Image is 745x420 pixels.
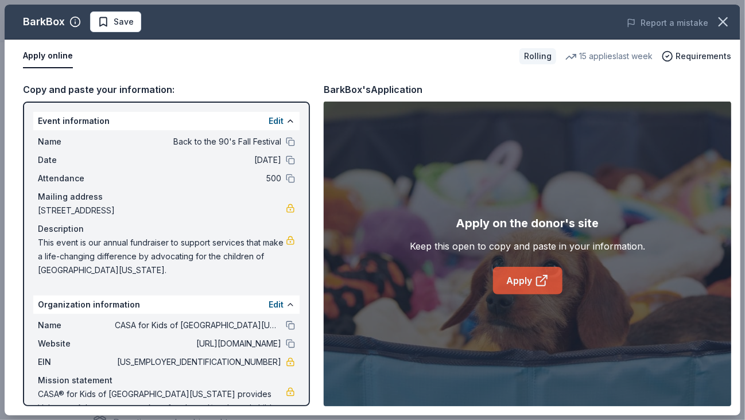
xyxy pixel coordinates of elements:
[269,114,284,128] button: Edit
[38,135,115,149] span: Name
[410,239,645,253] div: Keep this open to copy and paste in your information.
[115,318,281,332] span: CASA for Kids of [GEOGRAPHIC_DATA][US_STATE]
[38,153,115,167] span: Date
[115,355,281,369] span: [US_EMPLOYER_IDENTIFICATION_NUMBER]
[269,298,284,312] button: Edit
[114,15,134,29] span: Save
[115,172,281,185] span: 500
[38,172,115,185] span: Attendance
[38,337,115,351] span: Website
[23,82,310,97] div: Copy and paste your information:
[23,13,65,31] div: BarkBox
[676,49,731,63] span: Requirements
[33,295,300,314] div: Organization information
[627,16,708,30] button: Report a mistake
[519,48,556,64] div: Rolling
[324,82,422,97] div: BarkBox's Application
[493,267,562,294] a: Apply
[38,190,295,204] div: Mailing address
[90,11,141,32] button: Save
[115,153,281,167] span: [DATE]
[565,49,653,63] div: 15 applies last week
[38,204,286,217] span: [STREET_ADDRESS]
[115,135,281,149] span: Back to the 90's Fall Festival
[115,337,281,351] span: [URL][DOMAIN_NAME]
[456,214,599,232] div: Apply on the donor's site
[38,355,115,369] span: EIN
[38,236,286,277] span: This event is our annual fundraiser to support services that make a life-changing difference by a...
[33,112,300,130] div: Event information
[38,374,295,387] div: Mission statement
[38,222,295,236] div: Description
[662,49,731,63] button: Requirements
[23,44,73,68] button: Apply online
[38,318,115,332] span: Name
